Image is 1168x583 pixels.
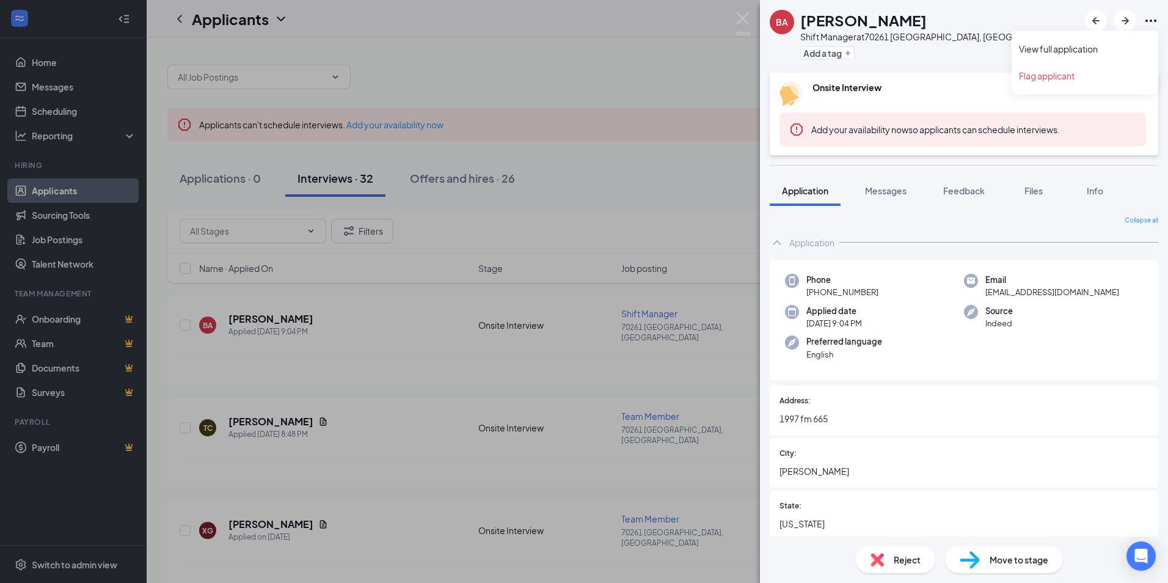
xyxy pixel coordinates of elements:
span: Application [782,185,828,196]
div: Open Intercom Messenger [1126,541,1156,571]
span: Reject [894,553,921,566]
span: Messages [865,185,907,196]
span: Files [1024,185,1043,196]
span: 1997 fm 665 [779,412,1148,425]
b: Onsite Interview [812,82,881,93]
div: BA [776,16,788,28]
span: [DATE] 9:04 PM [806,317,862,329]
span: [EMAIL_ADDRESS][DOMAIN_NAME] [985,286,1119,298]
span: Feedback [943,185,985,196]
span: Preferred language [806,335,882,348]
svg: Ellipses [1144,13,1158,28]
span: Address: [779,395,811,407]
span: City: [779,448,797,460]
span: so applicants can schedule interviews. [811,124,1060,135]
span: State: [779,501,801,512]
svg: ChevronUp [770,235,784,250]
span: Move to stage [990,553,1048,566]
span: Indeed [985,317,1013,329]
button: PlusAdd a tag [800,46,855,59]
span: Phone [806,274,878,286]
svg: Plus [844,50,852,57]
div: Shift Manager at 70261 [GEOGRAPHIC_DATA], [GEOGRAPHIC_DATA] [800,31,1072,43]
span: [PHONE_NUMBER] [806,286,878,298]
button: ArrowRight [1114,10,1136,32]
span: Applied date [806,305,862,317]
svg: Error [789,122,804,137]
button: ArrowLeftNew [1085,10,1107,32]
a: View full application [1019,43,1151,55]
span: Source [985,305,1013,317]
span: Collapse all [1125,216,1158,226]
span: Info [1087,185,1103,196]
span: [US_STATE] [779,517,1148,530]
div: Application [789,237,834,249]
span: English [806,348,882,361]
svg: ArrowLeftNew [1089,13,1103,28]
button: Add your availability now [811,123,908,136]
span: [PERSON_NAME] [779,464,1148,478]
svg: ArrowRight [1118,13,1133,28]
h1: [PERSON_NAME] [800,10,927,31]
span: Email [985,274,1119,286]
